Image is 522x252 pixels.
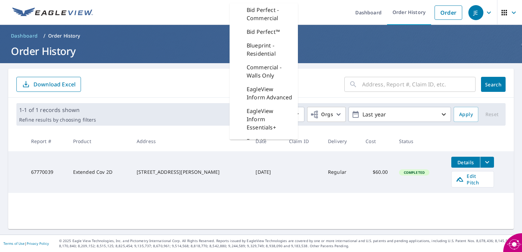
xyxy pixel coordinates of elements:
input: Address, Report #, Claim ID, etc. [362,75,476,94]
th: Delivery [322,131,360,151]
div: Blueprint - Residential [230,39,298,60]
button: Last year [348,107,451,122]
span: Apply [459,110,473,119]
span: Edit Pitch [456,173,490,186]
td: Regular [322,151,360,193]
p: Bid Perfect™ [247,28,280,36]
th: Address [131,131,250,151]
a: Edit Pitch [451,171,494,187]
div: EagleView Inform Essentials+ [230,104,298,134]
button: Orgs [307,107,346,122]
a: Dashboard [8,30,41,41]
button: Search [481,77,506,92]
p: Order History [48,32,80,39]
p: | [3,241,49,246]
a: Terms of Use [3,241,25,246]
p: Download Excel [33,81,75,88]
div: Bid Perfect™ [230,25,298,39]
td: $60.00 [360,151,393,193]
p: Last year [360,109,440,121]
th: Date [250,131,283,151]
button: filesDropdownBtn-67770039 [480,157,494,168]
p: Commercial - Walls Only [247,63,292,80]
div: Bid Perfect - Commercial [230,3,298,25]
nav: breadcrumb [8,30,514,41]
p: EagleView Inform Essentials+ [247,107,292,131]
span: Search [486,81,500,88]
button: Download Excel [16,77,81,92]
h1: Order History [8,44,514,58]
p: Refine results by choosing filters [19,117,96,123]
th: Claim ID [284,131,322,151]
a: Privacy Policy [27,241,49,246]
th: Product [68,131,131,151]
td: 67770039 [26,151,68,193]
span: Orgs [310,110,333,119]
span: Completed [400,170,429,175]
th: Status [394,131,446,151]
p: EagleView Inform Essentials+ for Commercial [247,137,292,170]
th: Cost [360,131,393,151]
td: [DATE] [250,151,283,193]
div: EagleView Inform Advanced [230,82,298,104]
div: EagleView Inform Essentials+ for Commercial [230,134,298,172]
div: [STREET_ADDRESS][PERSON_NAME] [137,169,245,176]
li: / [43,32,45,40]
span: Details [455,159,476,166]
div: JE [468,5,483,20]
td: Extended Cov 2D [68,151,131,193]
p: Bid Perfect - Commercial [247,6,292,22]
p: Blueprint - Residential [247,41,292,58]
img: EV Logo [12,8,93,18]
p: © 2025 Eagle View Technologies, Inc. and Pictometry International Corp. All Rights Reserved. Repo... [59,238,519,249]
button: detailsBtn-67770039 [451,157,480,168]
span: Dashboard [11,32,38,39]
p: EagleView Inform Advanced [247,85,292,101]
th: Report # [26,131,68,151]
button: Apply [454,107,478,122]
p: 1-1 of 1 records shown [19,106,96,114]
a: Order [435,5,462,20]
div: Commercial - Walls Only [230,60,298,82]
